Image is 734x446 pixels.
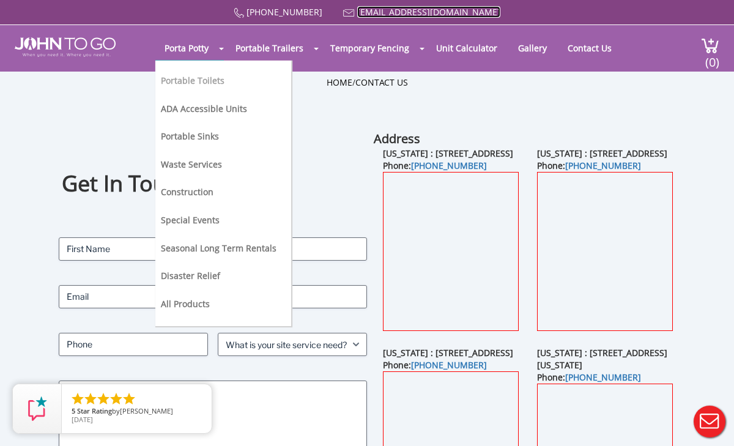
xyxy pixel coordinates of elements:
[701,37,719,54] img: cart a
[705,44,720,70] span: (0)
[357,6,500,18] a: [EMAIL_ADDRESS][DOMAIN_NAME]
[327,76,408,89] ul: /
[226,36,313,60] a: Portable Trailers
[327,76,352,88] a: Home
[72,406,75,415] span: 5
[77,406,112,415] span: Star Rating
[83,392,98,406] li: 
[355,76,408,88] a: Contact Us
[383,359,487,371] b: Phone:
[70,392,85,406] li: 
[411,160,487,171] a: [PHONE_NUMBER]
[565,160,641,171] a: [PHONE_NUMBER]
[427,36,506,60] a: Unit Calculator
[72,415,93,424] span: [DATE]
[25,396,50,421] img: Review Rating
[321,36,418,60] a: Temporary Fencing
[411,359,487,371] a: [PHONE_NUMBER]
[383,160,487,171] b: Phone:
[685,397,734,446] button: Live Chat
[72,407,202,416] span: by
[120,406,173,415] span: [PERSON_NAME]
[383,147,513,159] b: [US_STATE] : [STREET_ADDRESS]
[155,36,218,60] a: Porta Potty
[374,130,420,147] b: Address
[59,237,209,261] input: First Name
[558,36,621,60] a: Contact Us
[96,392,111,406] li: 
[509,36,556,60] a: Gallery
[247,6,322,18] a: [PHONE_NUMBER]
[59,285,367,308] input: Email
[537,147,667,159] b: [US_STATE] : [STREET_ADDRESS]
[343,9,355,17] img: Mail
[59,333,208,356] input: Phone
[565,371,641,383] a: [PHONE_NUMBER]
[537,347,667,371] b: [US_STATE] : [STREET_ADDRESS][US_STATE]
[383,347,513,359] b: [US_STATE] : [STREET_ADDRESS]
[122,392,136,406] li: 
[62,169,364,199] h1: Get In Touch
[234,8,244,18] img: Call
[109,392,124,406] li: 
[217,237,367,261] input: Last Name
[537,160,641,171] b: Phone:
[537,371,641,383] b: Phone:
[15,37,116,57] img: JOHN to go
